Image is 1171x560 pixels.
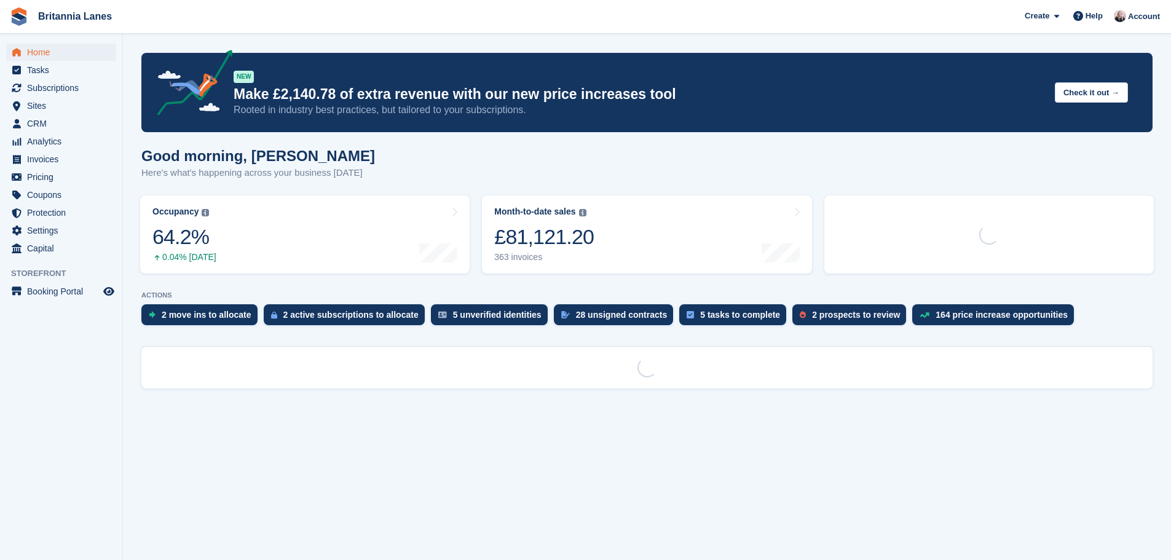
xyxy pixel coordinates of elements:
[6,186,116,203] a: menu
[494,224,594,250] div: £81,121.20
[6,204,116,221] a: menu
[147,50,233,120] img: price-adjustments-announcement-icon-8257ccfd72463d97f412b2fc003d46551f7dbcb40ab6d574587a9cd5c0d94...
[11,267,122,280] span: Storefront
[27,44,101,61] span: Home
[800,311,806,318] img: prospect-51fa495bee0391a8d652442698ab0144808aea92771e9ea1ae160a38d050c398.svg
[6,222,116,239] a: menu
[579,209,586,216] img: icon-info-grey-7440780725fd019a000dd9b08b2336e03edf1995a4989e88bcd33f0948082b44.svg
[700,310,780,320] div: 5 tasks to complete
[679,304,792,331] a: 5 tasks to complete
[27,204,101,221] span: Protection
[6,151,116,168] a: menu
[264,304,431,331] a: 2 active subscriptions to allocate
[10,7,28,26] img: stora-icon-8386f47178a22dfd0bd8f6a31ec36ba5ce8667c1dd55bd0f319d3a0aa187defe.svg
[27,79,101,97] span: Subscriptions
[936,310,1068,320] div: 164 price increase opportunities
[6,44,116,61] a: menu
[576,310,668,320] div: 28 unsigned contracts
[27,186,101,203] span: Coupons
[234,85,1045,103] p: Make £2,140.78 of extra revenue with our new price increases tool
[234,103,1045,117] p: Rooted in industry best practices, but tailored to your subscriptions.
[6,79,116,97] a: menu
[271,311,277,319] img: active_subscription_to_allocate_icon-d502201f5373d7db506a760aba3b589e785aa758c864c3986d89f69b8ff3...
[27,61,101,79] span: Tasks
[162,310,251,320] div: 2 move ins to allocate
[1114,10,1126,22] img: Alexandra Lane
[27,240,101,257] span: Capital
[453,310,542,320] div: 5 unverified identities
[141,304,264,331] a: 2 move ins to allocate
[1055,82,1128,103] button: Check it out →
[920,312,929,318] img: price_increase_opportunities-93ffe204e8149a01c8c9dc8f82e8f89637d9d84a8eef4429ea346261dce0b2c0.svg
[152,207,199,217] div: Occupancy
[27,222,101,239] span: Settings
[27,115,101,132] span: CRM
[812,310,900,320] div: 2 prospects to review
[687,311,694,318] img: task-75834270c22a3079a89374b754ae025e5fb1db73e45f91037f5363f120a921f8.svg
[1128,10,1160,23] span: Account
[792,304,912,331] a: 2 prospects to review
[6,240,116,257] a: menu
[6,97,116,114] a: menu
[27,168,101,186] span: Pricing
[149,311,156,318] img: move_ins_to_allocate_icon-fdf77a2bb77ea45bf5b3d319d69a93e2d87916cf1d5bf7949dd705db3b84f3ca.svg
[431,304,554,331] a: 5 unverified identities
[494,207,575,217] div: Month-to-date sales
[152,252,216,262] div: 0.04% [DATE]
[152,224,216,250] div: 64.2%
[6,115,116,132] a: menu
[27,133,101,150] span: Analytics
[234,71,254,83] div: NEW
[140,195,470,274] a: Occupancy 64.2% 0.04% [DATE]
[494,252,594,262] div: 363 invoices
[27,151,101,168] span: Invoices
[202,209,209,216] img: icon-info-grey-7440780725fd019a000dd9b08b2336e03edf1995a4989e88bcd33f0948082b44.svg
[438,311,447,318] img: verify_identity-adf6edd0f0f0b5bbfe63781bf79b02c33cf7c696d77639b501bdc392416b5a36.svg
[283,310,419,320] div: 2 active subscriptions to allocate
[27,97,101,114] span: Sites
[6,168,116,186] a: menu
[482,195,811,274] a: Month-to-date sales £81,121.20 363 invoices
[33,6,117,26] a: Britannia Lanes
[554,304,680,331] a: 28 unsigned contracts
[1025,10,1049,22] span: Create
[561,311,570,318] img: contract_signature_icon-13c848040528278c33f63329250d36e43548de30e8caae1d1a13099fd9432cc5.svg
[27,283,101,300] span: Booking Portal
[101,284,116,299] a: Preview store
[912,304,1080,331] a: 164 price increase opportunities
[1086,10,1103,22] span: Help
[141,148,375,164] h1: Good morning, [PERSON_NAME]
[6,61,116,79] a: menu
[6,133,116,150] a: menu
[141,166,375,180] p: Here's what's happening across your business [DATE]
[141,291,1153,299] p: ACTIONS
[6,283,116,300] a: menu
